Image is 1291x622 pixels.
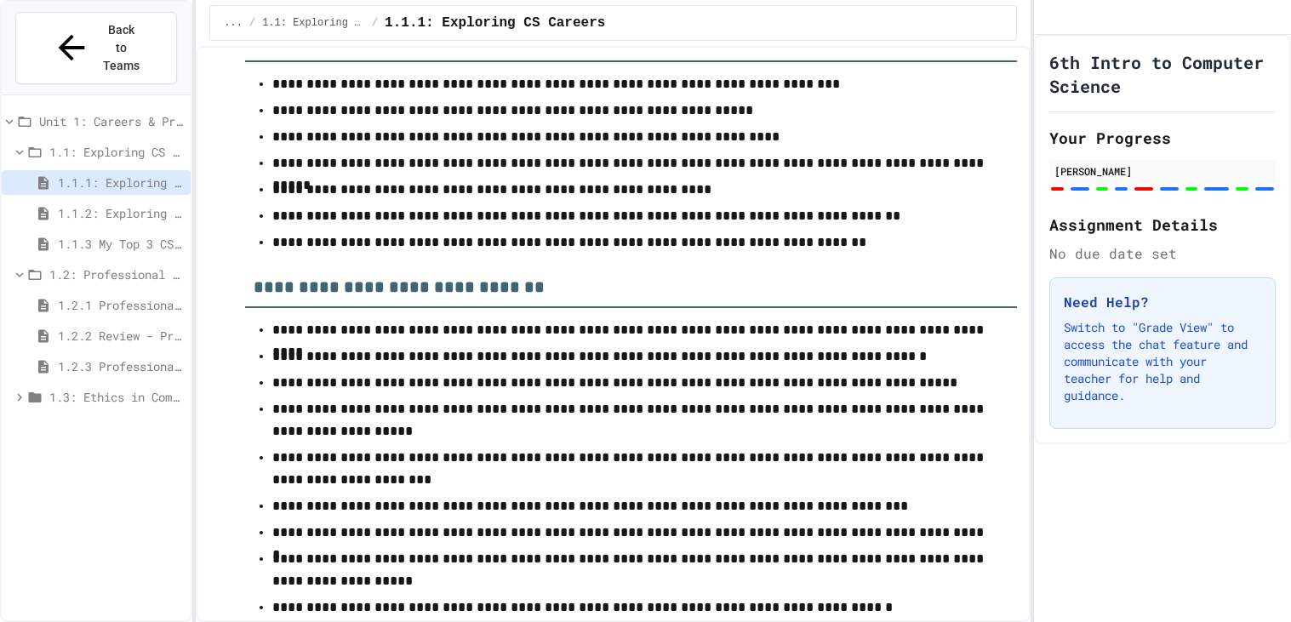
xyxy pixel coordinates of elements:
[58,174,184,191] span: 1.1.1: Exploring CS Careers
[262,16,365,30] span: 1.1: Exploring CS Careers
[58,235,184,253] span: 1.1.3 My Top 3 CS Careers!
[385,13,605,33] span: 1.1.1: Exploring CS Careers
[15,12,177,84] button: Back to Teams
[39,112,184,130] span: Unit 1: Careers & Professionalism
[1049,213,1276,237] h2: Assignment Details
[1049,243,1276,264] div: No due date set
[1049,126,1276,150] h2: Your Progress
[49,388,184,406] span: 1.3: Ethics in Computing
[58,204,184,222] span: 1.1.2: Exploring CS Careers - Review
[101,21,141,75] span: Back to Teams
[1054,163,1271,179] div: [PERSON_NAME]
[1064,319,1261,404] p: Switch to "Grade View" to access the chat feature and communicate with your teacher for help and ...
[49,265,184,283] span: 1.2: Professional Communication
[249,16,255,30] span: /
[49,143,184,161] span: 1.1: Exploring CS Careers
[1049,50,1276,98] h1: 6th Intro to Computer Science
[58,296,184,314] span: 1.2.1 Professional Communication
[1064,292,1261,312] h3: Need Help?
[58,327,184,345] span: 1.2.2 Review - Professional Communication
[224,16,243,30] span: ...
[58,357,184,375] span: 1.2.3 Professional Communication Challenge
[372,16,378,30] span: /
